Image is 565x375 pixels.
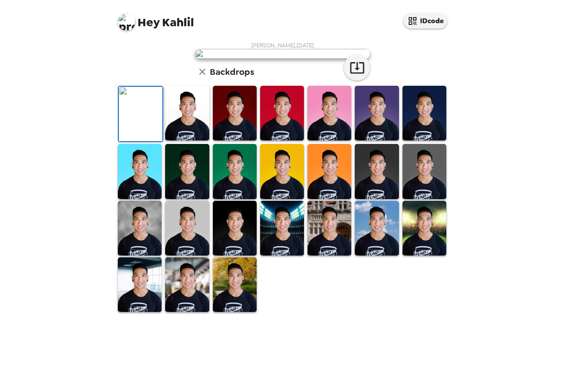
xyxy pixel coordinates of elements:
span: [PERSON_NAME] , [DATE] [251,42,314,49]
button: IDcode [403,13,447,28]
span: Kahlil [118,9,194,28]
img: Original [119,87,162,141]
img: user [195,49,370,59]
span: Hey [138,14,159,30]
h6: Backdrops [210,65,254,79]
img: profile pic [118,13,135,31]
